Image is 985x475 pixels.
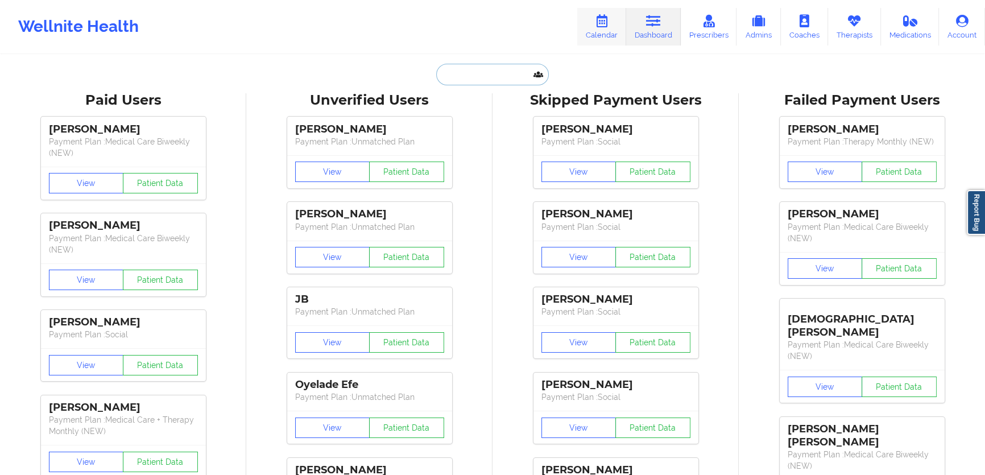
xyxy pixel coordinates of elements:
button: View [49,270,124,290]
button: View [295,332,370,353]
a: Medications [881,8,940,46]
a: Coaches [781,8,828,46]
div: Skipped Payment Users [500,92,731,109]
div: Paid Users [8,92,238,109]
button: Patient Data [862,162,937,182]
button: Patient Data [862,258,937,279]
button: Patient Data [369,162,444,182]
div: [PERSON_NAME] [541,378,690,391]
div: [PERSON_NAME] [788,208,937,221]
button: View [788,258,863,279]
p: Payment Plan : Therapy Monthly (NEW) [788,136,937,147]
button: Patient Data [123,173,198,193]
div: [PERSON_NAME] [541,123,690,136]
p: Payment Plan : Social [541,136,690,147]
p: Payment Plan : Unmatched Plan [295,306,444,317]
button: View [788,377,863,397]
p: Payment Plan : Social [49,329,198,340]
p: Payment Plan : Medical Care Biweekly (NEW) [788,221,937,244]
button: Patient Data [369,418,444,438]
p: Payment Plan : Social [541,306,690,317]
div: [PERSON_NAME] [295,123,444,136]
div: [PERSON_NAME] [788,123,937,136]
a: Admins [736,8,781,46]
div: [PERSON_NAME] [49,219,198,232]
a: Account [939,8,985,46]
div: [PERSON_NAME] [541,208,690,221]
button: View [541,162,616,182]
button: Patient Data [369,332,444,353]
button: Patient Data [615,418,690,438]
button: Patient Data [615,247,690,267]
p: Payment Plan : Medical Care Biweekly (NEW) [49,136,198,159]
p: Payment Plan : Social [541,391,690,403]
button: View [541,332,616,353]
button: View [295,418,370,438]
p: Payment Plan : Unmatched Plan [295,221,444,233]
div: [PERSON_NAME] [PERSON_NAME] [788,423,937,449]
div: [PERSON_NAME] [49,316,198,329]
button: View [49,173,124,193]
div: [PERSON_NAME] [541,293,690,306]
button: Patient Data [123,452,198,472]
div: [PERSON_NAME] [49,123,198,136]
a: Therapists [828,8,881,46]
p: Payment Plan : Social [541,221,690,233]
a: Dashboard [626,8,681,46]
button: Patient Data [615,332,690,353]
div: [DEMOGRAPHIC_DATA][PERSON_NAME] [788,304,937,339]
button: Patient Data [369,247,444,267]
button: View [541,418,616,438]
a: Calendar [577,8,626,46]
div: JB [295,293,444,306]
div: [PERSON_NAME] [295,208,444,221]
button: Patient Data [615,162,690,182]
p: Payment Plan : Medical Care Biweekly (NEW) [49,233,198,255]
div: [PERSON_NAME] [49,401,198,414]
a: Prescribers [681,8,737,46]
p: Payment Plan : Unmatched Plan [295,136,444,147]
div: Unverified Users [254,92,485,109]
button: View [541,247,616,267]
button: Patient Data [123,270,198,290]
button: View [295,247,370,267]
div: Oyelade Efe [295,378,444,391]
button: View [295,162,370,182]
p: Payment Plan : Unmatched Plan [295,391,444,403]
p: Payment Plan : Medical Care + Therapy Monthly (NEW) [49,414,198,437]
button: Patient Data [862,377,937,397]
a: Report Bug [967,190,985,235]
p: Payment Plan : Medical Care Biweekly (NEW) [788,339,937,362]
button: View [49,452,124,472]
div: Failed Payment Users [747,92,977,109]
button: Patient Data [123,355,198,375]
button: View [788,162,863,182]
button: View [49,355,124,375]
p: Payment Plan : Medical Care Biweekly (NEW) [788,449,937,472]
